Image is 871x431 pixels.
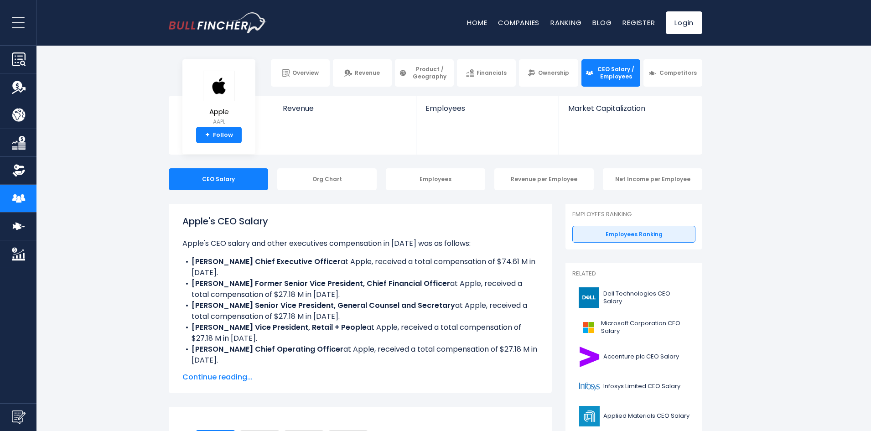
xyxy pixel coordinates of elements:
[355,69,380,77] span: Revenue
[550,18,581,27] a: Ranking
[603,290,690,306] span: Dell Technologies CEO Salary
[410,66,450,80] span: Product / Geography
[274,96,416,128] a: Revenue
[182,372,538,383] span: Continue reading...
[578,287,601,308] img: DELL logo
[578,347,601,367] img: ACN logo
[283,104,407,113] span: Revenue
[169,12,267,33] a: Go to homepage
[659,69,697,77] span: Competitors
[603,383,680,390] span: Infosys Limited CEO Salary
[192,344,343,354] b: [PERSON_NAME] Chief Operating Officer
[196,127,242,143] a: +Follow
[182,214,538,228] h1: Apple's CEO Salary
[169,12,267,33] img: bullfincher logo
[578,406,601,426] img: AMAT logo
[572,285,695,310] a: Dell Technologies CEO Salary
[592,18,612,27] a: Blog
[182,238,538,249] p: Apple's CEO salary and other executives compensation in [DATE] was as follows:
[425,104,549,113] span: Employees
[192,278,450,289] b: [PERSON_NAME] Former Senior Vice President, Chief Financial Officer
[277,168,377,190] div: Org Chart
[416,96,558,128] a: Employees
[271,59,330,87] a: Overview
[559,96,701,128] a: Market Capitalization
[192,322,367,332] b: [PERSON_NAME] Vice President, Retail + People
[333,59,392,87] a: Revenue
[205,131,210,139] strong: +
[572,374,695,399] a: Infosys Limited CEO Salary
[12,164,26,177] img: Ownership
[622,18,655,27] a: Register
[603,168,702,190] div: Net Income per Employee
[603,412,690,420] span: Applied Materials CEO Salary
[467,18,487,27] a: Home
[494,168,594,190] div: Revenue per Employee
[203,108,235,116] span: Apple
[666,11,702,34] a: Login
[596,66,636,80] span: CEO Salary / Employees
[572,344,695,369] a: Accenture plc CEO Salary
[572,226,695,243] a: Employees Ranking
[519,59,578,87] a: Ownership
[182,300,538,322] li: at Apple, received a total compensation of $27.18 M in [DATE].
[182,256,538,278] li: at Apple, received a total compensation of $74.61 M in [DATE].
[169,168,268,190] div: CEO Salary
[477,69,507,77] span: Financials
[386,168,485,190] div: Employees
[603,353,679,361] span: Accenture plc CEO Salary
[572,211,695,218] p: Employees Ranking
[498,18,539,27] a: Companies
[568,104,692,113] span: Market Capitalization
[578,376,601,397] img: INFY logo
[572,404,695,429] a: Applied Materials CEO Salary
[601,320,690,335] span: Microsoft Corporation CEO Salary
[182,344,538,366] li: at Apple, received a total compensation of $27.18 M in [DATE].
[572,315,695,340] a: Microsoft Corporation CEO Salary
[581,59,640,87] a: CEO Salary / Employees
[202,70,235,127] a: Apple AAPL
[192,300,455,311] b: [PERSON_NAME] Senior Vice President, General Counsel and Secretary
[182,322,538,344] li: at Apple, received a total compensation of $27.18 M in [DATE].
[643,59,702,87] a: Competitors
[572,270,695,278] p: Related
[192,256,341,267] b: [PERSON_NAME] Chief Executive Officer
[292,69,319,77] span: Overview
[538,69,569,77] span: Ownership
[457,59,516,87] a: Financials
[578,317,598,338] img: MSFT logo
[182,278,538,300] li: at Apple, received a total compensation of $27.18 M in [DATE].
[395,59,454,87] a: Product / Geography
[203,118,235,126] small: AAPL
